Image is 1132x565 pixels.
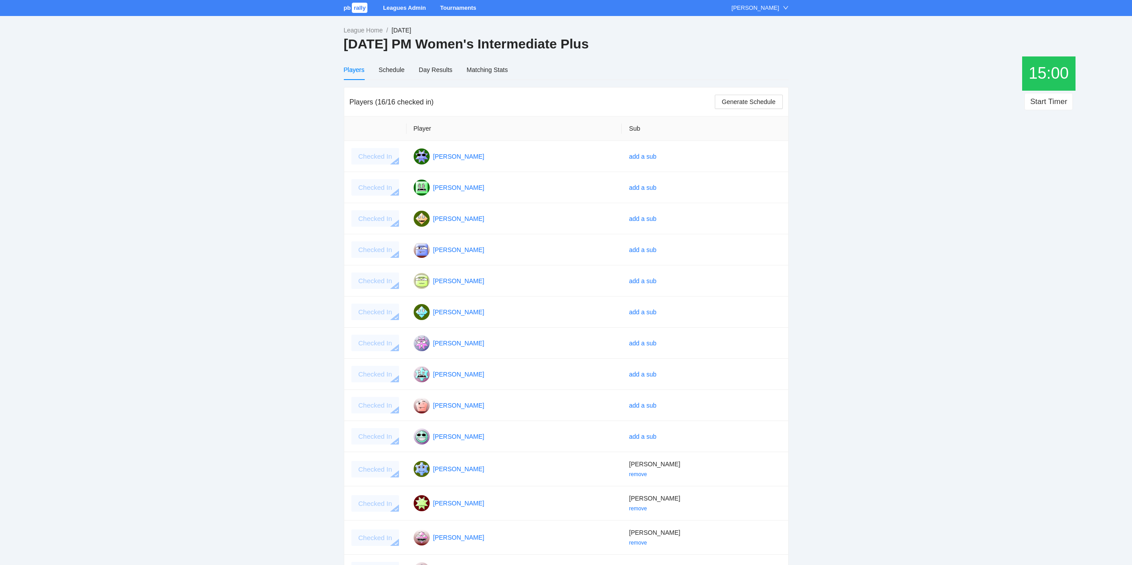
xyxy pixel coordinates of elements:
[351,461,399,477] div: Checked In
[1024,93,1073,111] button: Start Timer
[344,65,365,75] div: Players
[414,529,430,545] img: Gravatar for susan cooper@gmail.com
[391,27,411,34] span: [DATE]
[352,3,367,13] span: rally
[407,116,622,141] th: Player
[629,371,657,378] a: add a sub
[433,340,484,347] a: [PERSON_NAME]
[414,304,430,320] img: Gravatar for heather mccombs@gmail.com
[467,65,508,75] div: Matching Stats
[414,397,430,413] img: Gravatar for karen cluff@gmail.com
[433,534,484,541] a: [PERSON_NAME]
[344,27,383,34] a: League Home
[414,180,430,196] img: Gravatar for bridget tuioti@gmail.com
[629,340,657,347] a: add a sub
[629,461,680,468] span: [PERSON_NAME]
[350,89,715,115] div: Players (16/16 checked in)
[344,35,589,53] h2: [DATE] PM Women's Intermediate Plus
[351,397,399,413] div: Checked In
[351,210,399,227] div: Checked In
[732,4,779,12] div: [PERSON_NAME]
[629,277,657,285] a: add a sub
[379,65,404,75] div: Schedule
[344,4,369,11] a: pbrally
[414,273,430,289] img: Gravatar for crystal flaton@gmail.com
[414,429,430,445] img: Gravatar for kari bastin@gmail.com
[629,540,647,546] a: remove
[629,184,657,191] a: add a sub
[383,4,426,11] a: Leagues Admin
[414,461,430,477] img: Gravatar for rose wetzel@gmail.com
[433,402,484,409] a: [PERSON_NAME]
[715,95,783,109] button: Generate Schedule
[414,211,430,227] img: Gravatar for charlotte redding@gmail.com
[351,272,399,289] div: Checked In
[433,215,484,222] a: [PERSON_NAME]
[351,335,399,351] div: Checked In
[414,366,430,382] img: Gravatar for jennifer togliatti@gmail.com
[351,179,399,196] div: Checked In
[433,246,484,253] a: [PERSON_NAME]
[414,495,430,511] img: Gravatar for stephanie clark@gmail.com
[344,4,351,11] span: pb
[433,465,484,473] a: [PERSON_NAME]
[629,215,657,222] a: add a sub
[629,529,680,536] span: [PERSON_NAME]
[629,471,647,477] a: remove
[783,5,789,11] span: down
[351,366,399,382] div: Checked In
[351,428,399,445] div: Checked In
[629,402,657,409] a: add a sub
[351,148,399,164] div: Checked In
[1051,64,1069,82] span: 00
[351,241,399,258] div: Checked In
[629,433,657,440] a: add a sub
[433,500,484,507] a: [PERSON_NAME]
[433,153,484,160] a: [PERSON_NAME]
[433,277,484,285] a: [PERSON_NAME]
[629,309,657,316] a: add a sub
[433,433,484,440] a: [PERSON_NAME]
[440,4,476,11] a: Tournaments
[414,148,430,164] img: Gravatar for beata karczewski@gmail.com
[386,27,388,34] span: /
[433,184,484,191] a: [PERSON_NAME]
[414,335,430,351] img: Gravatar for holly daniel@gmail.com
[1022,56,1076,91] div: :
[351,529,399,546] div: Checked In
[622,116,788,141] th: Sub
[629,495,680,502] span: [PERSON_NAME]
[1029,64,1047,82] span: 15
[414,242,430,258] img: Gravatar for ciara clark@gmail.com
[419,65,452,75] div: Day Results
[629,505,647,512] a: remove
[433,309,484,316] a: [PERSON_NAME]
[433,371,484,378] a: [PERSON_NAME]
[351,495,399,512] div: Checked In
[629,153,657,160] a: add a sub
[351,304,399,320] div: Checked In
[629,246,657,253] a: add a sub
[722,97,776,107] span: Generate Schedule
